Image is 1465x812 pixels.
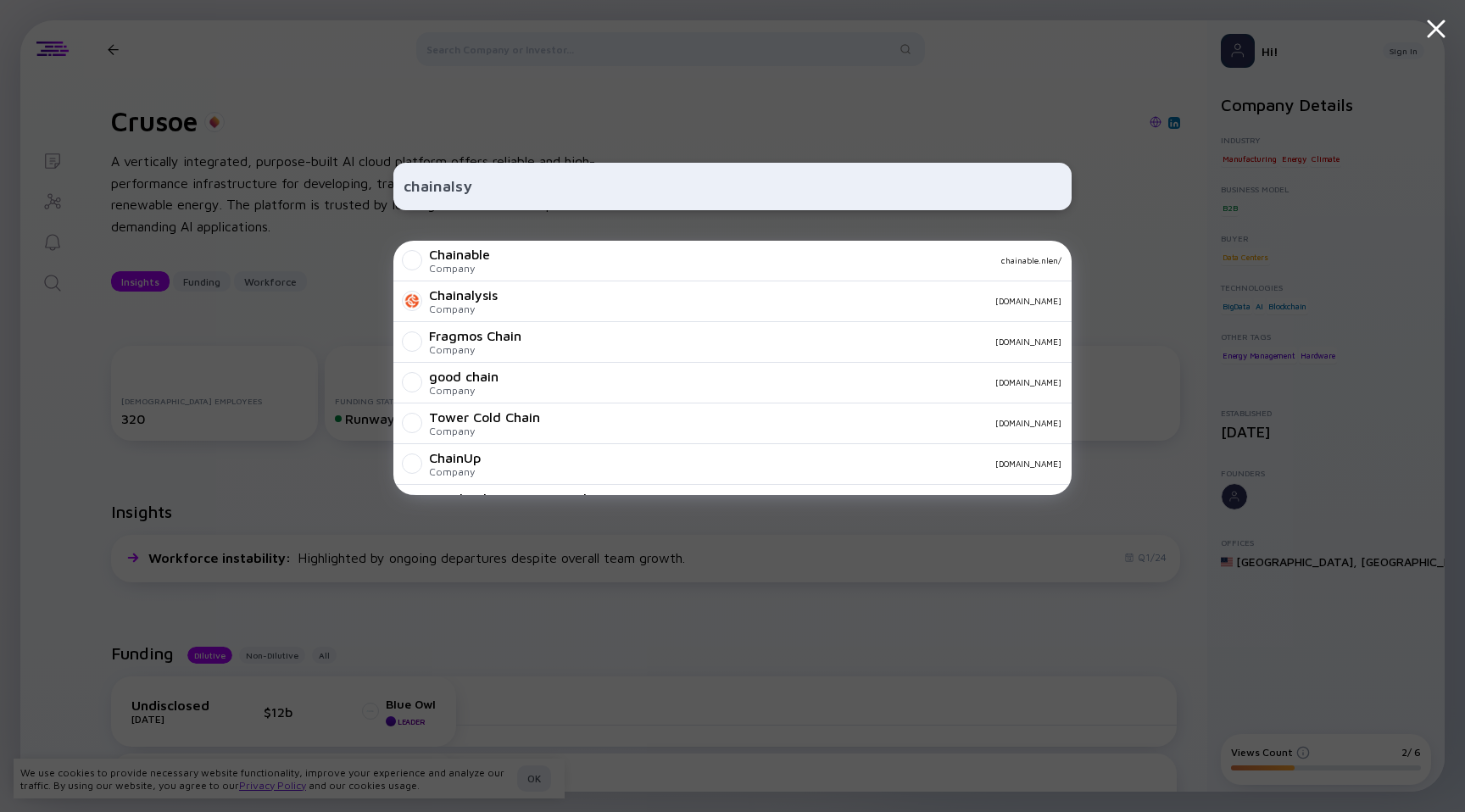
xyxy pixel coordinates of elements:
div: [DOMAIN_NAME] [511,296,1061,306]
input: Search Company or Investor... [404,171,1061,202]
div: Chainable [429,247,490,262]
div: chainable.nlen/ [504,255,1061,265]
div: Company [429,343,521,356]
div: Company [429,384,499,397]
div: good chain [429,369,499,384]
div: Company [429,262,490,275]
div: Tower Cold Chain [429,409,540,425]
div: [DOMAIN_NAME] [554,418,1061,428]
div: [DOMAIN_NAME] [512,377,1061,387]
div: Company [429,425,540,437]
div: Chainalysis [429,287,498,303]
div: Fragmos Chain [429,328,521,343]
div: [DOMAIN_NAME] [494,459,1061,469]
div: Supply Chain In-Sites Ltd [429,491,587,506]
div: Company [429,465,481,478]
div: Company [429,303,498,315]
div: ChainUp [429,450,481,465]
div: [DOMAIN_NAME] [535,336,1061,347]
